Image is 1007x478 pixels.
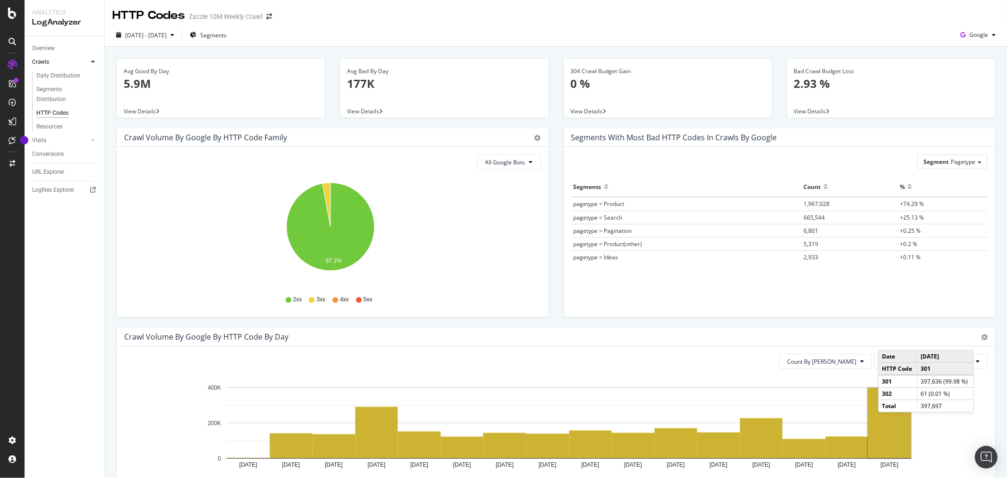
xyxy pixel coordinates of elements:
p: 0 % [571,76,765,92]
div: arrow-right-arrow-left [266,13,272,20]
td: 61 (0.01 %) [917,388,973,400]
div: LogAnalyzer [32,17,97,28]
text: [DATE] [410,461,428,468]
span: +0.11 % [900,253,921,261]
span: 4xx [340,296,349,304]
a: Overview [32,43,98,53]
text: [DATE] [581,461,599,468]
button: Count By [PERSON_NAME] [779,354,872,369]
td: 301 [879,375,917,388]
text: [DATE] [239,461,257,468]
div: % [900,179,905,194]
div: Conversions [32,149,64,159]
div: Visits [32,136,46,145]
div: URL Explorer [32,167,64,177]
span: pagetype = Ideas [574,253,618,261]
span: +0.25 % [900,227,921,235]
svg: A chart. [124,177,537,287]
td: Total [879,400,917,412]
span: +0.2 % [900,240,917,248]
div: Open Intercom Messenger [975,446,998,469]
div: Daily Distribution [36,71,80,81]
button: Segments [186,27,230,43]
div: Resources [36,122,62,132]
text: [DATE] [624,461,642,468]
td: Date [879,350,917,363]
p: 2.93 % [794,76,988,92]
a: Crawls [32,57,88,67]
text: [DATE] [838,461,856,468]
a: Resources [36,122,98,132]
span: [DATE] - [DATE] [125,31,167,39]
a: Conversions [32,149,98,159]
div: Bad Crawl Budget Loss [794,67,988,76]
text: [DATE] [753,461,770,468]
a: Logfiles Explorer [32,185,98,195]
td: [DATE] [917,350,973,363]
div: gear [534,135,541,141]
text: [DATE] [710,461,728,468]
div: Overview [32,43,55,53]
button: All Google Bots [477,154,541,170]
td: 397,697 [917,400,973,412]
div: Analytics [32,8,97,17]
a: Segments Distribution [36,85,98,104]
span: pagetype = Search [574,213,623,222]
text: [DATE] [667,461,685,468]
span: View Details [124,107,156,115]
span: Pagetype [951,158,975,166]
div: HTTP Codes [112,8,185,24]
span: 6,801 [804,227,819,235]
span: View Details [794,107,826,115]
text: [DATE] [453,461,471,468]
text: [DATE] [880,461,898,468]
span: All Google Bots [485,158,525,166]
text: [DATE] [282,461,300,468]
span: View Details [347,107,379,115]
div: Logfiles Explorer [32,185,74,195]
div: 304 Crawl Budget Gain [571,67,765,76]
a: Daily Distribution [36,71,98,81]
span: pagetype = Product [574,200,625,208]
span: 665,544 [804,213,825,222]
text: 400K [208,384,221,391]
td: 301 [917,362,973,375]
text: [DATE] [795,461,813,468]
span: Segment [923,158,948,166]
div: Segments with most bad HTTP codes in Crawls by google [571,133,777,142]
p: 5.9M [124,76,318,92]
div: Avg Bad By Day [347,67,541,76]
span: 2xx [293,296,302,304]
p: 177K [347,76,541,92]
button: 3xx family [874,354,924,369]
text: [DATE] [539,461,557,468]
span: pagetype = Product(other) [574,240,643,248]
text: [DATE] [496,461,514,468]
span: 5xx [364,296,372,304]
text: 200K [208,420,221,427]
a: HTTP Codes [36,108,98,118]
div: gear [981,334,988,341]
text: [DATE] [325,461,343,468]
div: Crawl Volume by google by HTTP Code Family [124,133,287,142]
span: Segments [200,31,227,39]
span: 5,319 [804,240,819,248]
span: View Details [571,107,603,115]
text: 0 [218,455,221,462]
a: URL Explorer [32,167,98,177]
div: Count [804,179,821,194]
div: Crawls [32,57,49,67]
td: HTTP Code [879,362,917,375]
button: [DATE] - [DATE] [112,27,178,43]
button: Google [956,27,999,43]
span: 1,967,028 [804,200,830,208]
span: pagetype = Pagination [574,227,632,235]
span: 2,933 [804,253,819,261]
td: 397,636 (99.98 %) [917,375,973,388]
div: Segments [574,179,601,194]
div: Zazzle 10M Weekly Crawl [189,12,262,21]
span: 3xx [317,296,326,304]
div: Avg Good By Day [124,67,318,76]
div: Crawl Volume by google by HTTP Code by Day [124,332,288,341]
text: [DATE] [368,461,386,468]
